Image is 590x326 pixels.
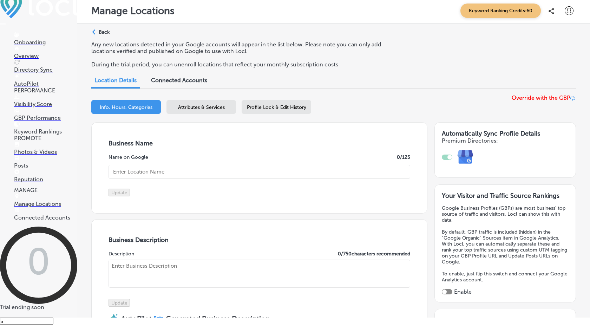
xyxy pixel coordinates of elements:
[109,165,411,179] input: Enter Location Name
[91,41,406,54] p: Any new locations detected in your Google accounts will appear in the list below. Please note you...
[14,208,77,221] a: Connected Accounts
[512,94,570,101] span: Override with the GBP
[27,240,50,284] text: 0
[14,156,77,169] a: Posts
[14,80,77,87] p: AutoPilot
[442,130,569,137] h3: Automatically Sync Profile Details
[14,60,77,73] a: Directory Sync
[14,176,77,183] p: Reputation
[14,87,77,94] p: PERFORMANCE
[109,313,119,323] img: autopilot-icon
[442,137,569,144] h4: Premium Directories:
[109,299,130,307] button: Update
[14,135,77,142] p: PROMOTE
[14,142,77,155] a: Photos & Videos
[14,169,77,183] a: Reputation
[14,46,77,59] a: Overview
[14,115,77,121] p: GBP Performance
[442,229,569,265] p: By default, GBP traffic is included (hidden) in the "Google Organic" Sources item in Google Analy...
[95,77,137,84] span: Location Details
[14,94,77,107] a: Visibility Score
[14,108,77,121] a: GBP Performance
[338,251,410,257] label: 0 / 750 characters recommended
[109,189,130,196] button: Update
[442,271,569,283] p: To enable, just flip this switch and connect your Google Analytics account.
[460,4,541,18] span: Keyword Ranking Credits: 60
[14,214,77,221] p: Connected Accounts
[152,315,166,321] img: Beta
[91,61,406,68] p: During the trial period, you can unenroll locations that reflect your monthly subscription costs
[247,104,306,110] span: Profile Lock & Edit History
[14,201,77,207] p: Manage Locations
[442,205,569,223] p: Google Business Profiles (GBPs) are most business' top source of traffic and visitors. Locl can s...
[178,104,225,110] span: Attributes & Services
[14,128,77,135] p: Keyword Rankings
[121,315,270,323] strong: AutoPilot Generated Business Description
[109,139,411,147] h3: Business Name
[91,5,175,17] p: Manage Locations
[109,251,134,257] label: Description
[14,149,77,155] p: Photos & Videos
[397,154,410,160] label: 0 /125
[454,288,472,295] label: Enable
[151,77,207,84] span: Connected Accounts
[14,32,77,46] a: Onboarding
[14,39,77,46] p: Onboarding
[109,236,411,244] h3: Business Description
[100,104,152,110] span: Info, Hours, Categories
[14,187,77,194] p: MANAGE
[109,154,148,160] label: Name on Google
[452,144,479,170] img: e7ababfa220611ac49bdb491a11684a6.png
[14,66,77,73] p: Directory Sync
[99,29,110,35] p: Back
[14,194,77,207] a: Manage Locations
[14,53,77,59] p: Overview
[442,192,569,200] h3: Your Visitor and Traffic Source Rankings
[14,74,77,87] a: AutoPilot
[14,162,77,169] p: Posts
[14,122,77,135] a: Keyword Rankings
[14,101,77,107] p: Visibility Score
